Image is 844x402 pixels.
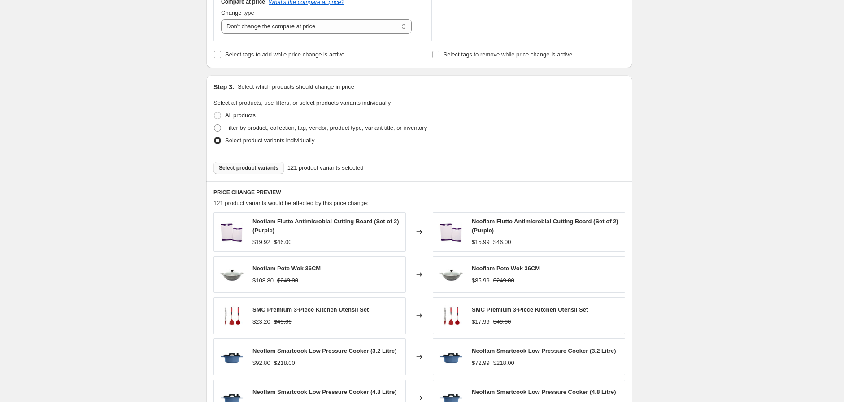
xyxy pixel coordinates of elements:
[472,389,616,395] span: Neoflam Smartcook Low Pressure Cooker (4.8 Litre)
[472,265,540,272] span: Neoflam Pote Wok 36CM
[252,265,321,272] span: Neoflam Pote Wok 36CM
[472,347,616,354] span: Neoflam Smartcook Low Pressure Cooker (3.2 Litre)
[274,317,292,326] strike: $49.00
[493,276,514,285] strike: $249.00
[444,51,573,58] span: Select tags to remove while price change is active
[213,99,391,106] span: Select all products, use filters, or select products variants individually
[472,218,618,234] span: Neoflam Flutto Antimicrobial Cutting Board (Set of 2) (Purple)
[213,162,284,174] button: Select product variants
[493,359,514,368] strike: $218.00
[472,359,490,368] div: $72.99
[221,9,254,16] span: Change type
[252,317,270,326] div: $23.20
[472,276,490,285] div: $85.99
[438,302,465,329] img: SMC-3-PIECE-KITCHEN-UTENSILS_80x.jpg
[472,238,490,247] div: $15.99
[472,306,588,313] span: SMC Premium 3-Piece Kitchen Utensil Set
[252,389,396,395] span: Neoflam Smartcook Low Pressure Cooker (4.8 Litre)
[287,163,364,172] span: 121 product variants selected
[438,261,465,288] img: NEOFLAM-POTE-WOK-36CM_80x.jpg
[438,343,465,370] img: NEOFLAM-SMARTCOOK-3.2L_80x.png
[238,82,354,91] p: Select which products should change in price
[225,124,427,131] span: Filter by product, collection, tag, vendor, product type, variant title, or inventory
[493,317,511,326] strike: $49.00
[252,347,396,354] span: Neoflam Smartcook Low Pressure Cooker (3.2 Litre)
[218,302,245,329] img: SMC-3-PIECE-KITCHEN-UTENSILS_80x.jpg
[219,164,278,171] span: Select product variants
[218,261,245,288] img: NEOFLAM-POTE-WOK-36CM_80x.jpg
[252,218,399,234] span: Neoflam Flutto Antimicrobial Cutting Board (Set of 2) (Purple)
[277,276,298,285] strike: $249.00
[218,218,245,245] img: NEOFLAM-FLUTTO-PURPLE_80x.jpg
[218,343,245,370] img: NEOFLAM-SMARTCOOK-3.2L_80x.png
[213,189,625,196] h6: PRICE CHANGE PREVIEW
[274,359,295,368] strike: $218.00
[472,317,490,326] div: $17.99
[252,306,369,313] span: SMC Premium 3-Piece Kitchen Utensil Set
[493,238,511,247] strike: $46.00
[225,112,256,119] span: All products
[274,238,292,247] strike: $46.00
[438,218,465,245] img: NEOFLAM-FLUTTO-PURPLE_80x.jpg
[252,238,270,247] div: $19.92
[213,200,369,206] span: 121 product variants would be affected by this price change:
[252,359,270,368] div: $92.80
[225,137,314,144] span: Select product variants individually
[252,276,274,285] div: $108.80
[213,82,234,91] h2: Step 3.
[225,51,344,58] span: Select tags to add while price change is active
